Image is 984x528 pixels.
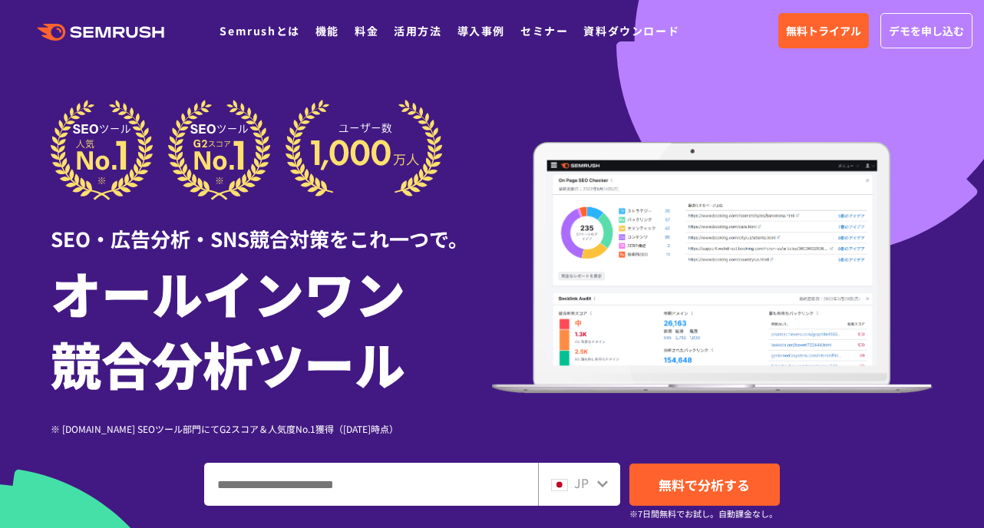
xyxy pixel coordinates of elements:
[394,23,441,38] a: 活用方法
[659,475,750,494] span: 無料で分析する
[629,464,780,506] a: 無料で分析する
[629,507,778,521] small: ※7日間無料でお試し。自動課金なし。
[220,23,299,38] a: Semrushとは
[520,23,568,38] a: セミナー
[889,22,964,39] span: デモを申し込む
[51,257,492,398] h1: オールインワン 競合分析ツール
[51,421,492,436] div: ※ [DOMAIN_NAME] SEOツール部門にてG2スコア＆人気度No.1獲得（[DATE]時点）
[583,23,679,38] a: 資料ダウンロード
[880,13,972,48] a: デモを申し込む
[786,22,861,39] span: 無料トライアル
[205,464,537,505] input: ドメイン、キーワードまたはURLを入力してください
[51,200,492,253] div: SEO・広告分析・SNS競合対策をこれ一つで。
[574,474,589,492] span: JP
[315,23,339,38] a: 機能
[778,13,869,48] a: 無料トライアル
[355,23,378,38] a: 料金
[457,23,505,38] a: 導入事例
